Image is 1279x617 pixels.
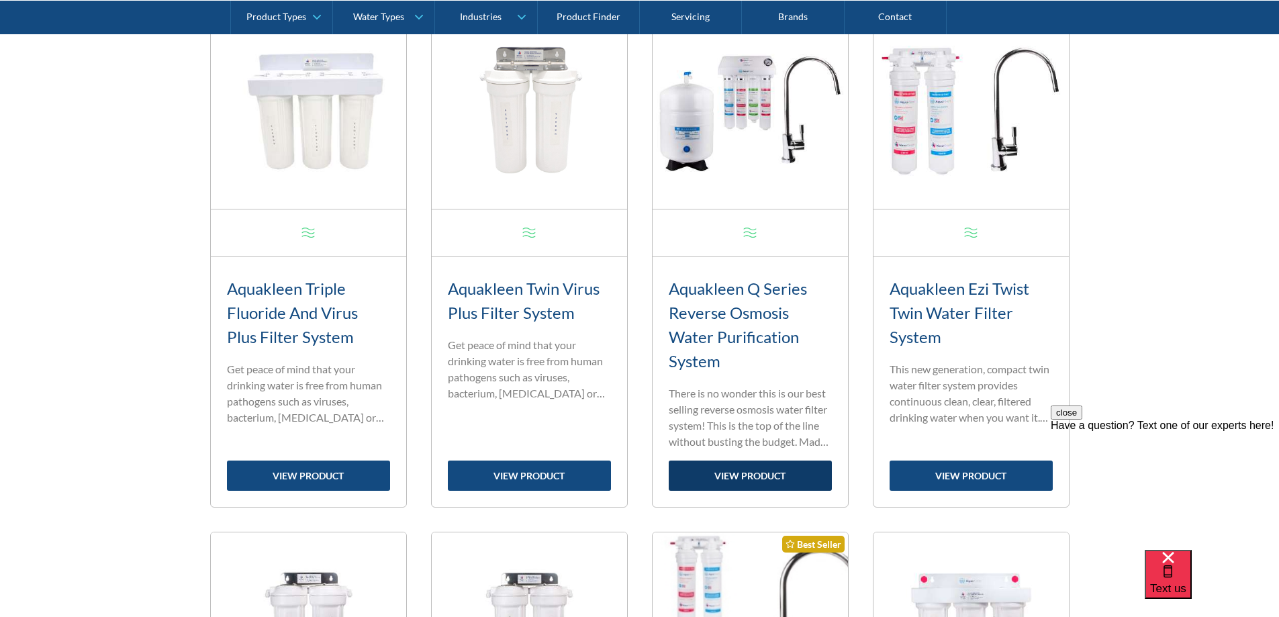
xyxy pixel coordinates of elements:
[653,13,848,209] img: Aquakleen Q Series Reverse Osmosis Water Purification System
[669,277,832,373] h3: Aquakleen Q Series Reverse Osmosis Water Purification System
[227,461,390,491] a: view product
[227,361,390,426] p: Get peace of mind that your drinking water is free from human pathogens such as viruses, bacteriu...
[890,277,1053,349] h3: Aquakleen Ezi Twist Twin Water Filter System
[460,11,502,22] div: Industries
[890,361,1053,426] p: This new generation, compact twin water filter system provides continuous clean, clear, filtered ...
[448,461,611,491] a: view product
[246,11,306,22] div: Product Types
[1145,550,1279,617] iframe: podium webchat widget bubble
[1051,406,1279,567] iframe: podium webchat widget prompt
[669,385,832,450] p: There is no wonder this is our best selling reverse osmosis water filter system! This is the top ...
[669,461,832,491] a: view product
[782,536,845,553] div: Best Seller
[227,277,390,349] h3: Aquakleen Triple Fluoride And Virus Plus Filter System
[432,13,627,209] img: Aquakleen Twin Virus Plus Filter System
[448,337,611,401] p: Get peace of mind that your drinking water is free from human pathogens such as viruses, bacteriu...
[353,11,404,22] div: Water Types
[873,13,1069,209] img: Aquakleen Ezi Twist Twin Water Filter System
[890,461,1053,491] a: view product
[448,277,611,325] h3: Aquakleen Twin Virus Plus Filter System
[211,13,406,209] img: Aquakleen Triple Fluoride And Virus Plus Filter System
